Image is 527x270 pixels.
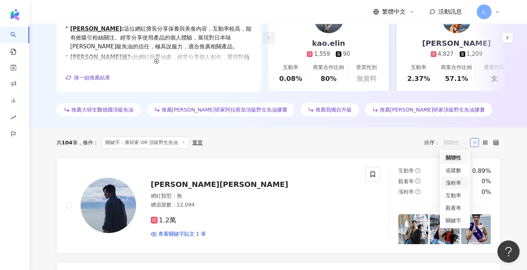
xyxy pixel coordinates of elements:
span: question-circle [415,189,420,194]
div: 漲粉率 [441,177,469,189]
div: 排序： [424,137,470,148]
a: kao.elin1,55990互動率0.08%商業合作比例80%受眾性別無資料 [268,17,389,91]
div: 觀看率 [446,204,464,212]
span: 此網紅熱愛油畫，經常分享個人創作，展現對藝術的深厚情感，同時專注於美食領域，讓粉絲在欣賞美食的同時也能感受藝術的魅力，具有獨特的內容魅力。 [70,53,252,79]
div: 共 筆 [57,140,78,146]
div: 0.89% [472,167,491,175]
span: : [131,54,133,61]
div: 80% [321,74,337,83]
div: 漲粉率 [446,179,464,187]
div: 商業合作比例 [313,64,344,71]
a: search [10,27,25,55]
button: 換一組推薦結果 [65,72,111,83]
span: 觀看率 [398,178,414,184]
div: 重置 [192,140,203,146]
div: 互動率 [411,64,426,71]
img: post-image [461,214,491,244]
span: 漲粉率 [398,189,414,195]
a: 查看關鍵字貼文 1 筆 [151,230,206,238]
div: 女 [491,74,498,83]
div: 90 [343,50,350,58]
span: rise [10,110,16,127]
span: 推薦[PERSON_NAME]研家頂級野生魚油膠囊 [380,107,485,113]
div: 受眾性別 [356,64,377,71]
div: 商業合作比例 [441,64,472,71]
div: 追蹤數 [446,166,464,174]
div: 觀看率 [441,202,469,214]
div: 互動率 [441,189,469,202]
span: L [483,8,486,16]
span: 條件 ： [78,140,98,146]
iframe: Help Scout Beacon - Open [497,240,520,263]
span: [PERSON_NAME][PERSON_NAME] [151,180,288,189]
div: 無資料 [357,74,376,83]
img: post-image [398,214,428,244]
a: KOL Avatar[PERSON_NAME][PERSON_NAME]網紅類型：無總追蹤數：12,0941.2萬查看關鍵字貼文 1 筆互動率question-circle0.89%觀看率que... [57,158,500,253]
div: 2.37% [407,74,430,83]
div: 關聯性 [446,154,464,162]
div: 受眾性別 [484,64,505,71]
div: 網紅類型 ： 無 [151,192,357,200]
img: KOL Avatar [81,178,136,233]
span: 關鍵字：康研家 OR 頂級野生魚油 [101,136,190,149]
a: [PERSON_NAME] [70,25,122,32]
div: 1,209 [467,50,483,58]
div: 關聯性 [441,151,469,164]
span: 繁體中文 [382,8,406,16]
span: : [122,25,124,32]
div: 關鍵字 [446,216,464,225]
div: 0.08% [279,74,302,83]
div: • [65,53,252,79]
span: 推薦[PERSON_NAME]研家阿拉斯加頂級野生魚油膠囊 [162,107,287,113]
span: 這位網紅擅長分享保養與美食內容，互動率較高，能有效吸引粉絲關注。經常分享使用產品的個人體驗，展現對日本味[PERSON_NAME]級魚油的信任，極具說服力，適合推廣相關產品。 [70,24,252,51]
a: [PERSON_NAME]涵? [70,54,131,61]
div: 0% [482,177,491,185]
span: 1.2萬 [151,216,176,224]
span: 推薦大研生醫德國頂級魚油 [71,107,134,113]
div: 0% [482,188,491,196]
span: question-circle [415,168,420,173]
div: 1,559 [314,50,330,58]
img: logo icon [9,9,21,21]
span: 換一組推薦結果 [74,75,110,81]
span: 查看關鍵字貼文 1 筆 [158,230,206,238]
div: [PERSON_NAME] [415,38,499,48]
span: 104 [62,140,72,146]
div: 互動率 [283,64,298,71]
a: [PERSON_NAME]4,8271,209互動率2.37%商業合作比例57.1%受眾性別女 [396,17,517,91]
div: 互動率 [446,191,464,199]
span: 活動訊息 [438,8,462,15]
div: kao.elin [305,38,353,48]
div: 追蹤數 [441,164,469,177]
span: 互動率 [398,168,414,174]
img: post-image [430,214,460,244]
span: 關聯性 [444,137,466,148]
span: 推薦我獨自升級 [315,107,352,113]
div: 關鍵字 [441,214,469,227]
div: 總追蹤數 ： 12,094 [151,201,357,209]
div: 4,827 [438,50,454,58]
div: 57.1% [445,74,468,83]
span: question-circle [415,178,420,184]
div: • [65,24,252,51]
